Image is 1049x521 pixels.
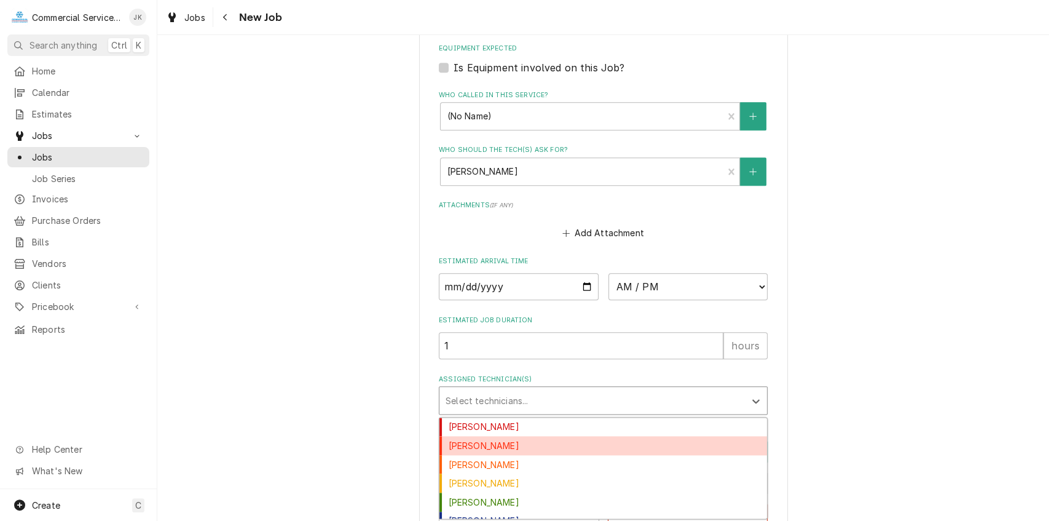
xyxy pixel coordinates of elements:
input: Date [439,273,599,300]
label: Estimated Arrival Time [439,257,768,266]
span: What's New [32,464,142,477]
span: Pricebook [32,300,125,313]
select: Time Select [608,273,768,300]
a: Purchase Orders [7,210,149,231]
a: Vendors [7,253,149,274]
svg: Create New Contact [749,167,756,176]
div: Commercial Service Co. [32,11,122,24]
div: [PERSON_NAME] [439,493,767,512]
button: Create New Contact [740,157,766,186]
a: Go to What's New [7,461,149,481]
span: Bills [32,236,143,249]
span: Vendors [32,257,143,270]
div: Attachments [439,201,768,241]
div: hours [723,332,768,359]
a: Bills [7,232,149,252]
span: Create [32,500,60,511]
div: Equipment Expected [439,44,768,75]
div: [PERSON_NAME] [439,418,767,437]
label: Attachments [439,201,768,210]
div: Estimated Job Duration [439,316,768,359]
label: Is Equipment involved on this Job? [454,60,624,75]
span: Ctrl [111,39,127,52]
div: C [11,9,28,26]
span: K [136,39,141,52]
div: [PERSON_NAME] [439,455,767,474]
label: Assigned Technician(s) [439,375,768,384]
a: Estimates [7,104,149,124]
button: Navigate back [216,7,235,27]
label: Who should the tech(s) ask for? [439,145,768,155]
a: Jobs [7,147,149,167]
div: [PERSON_NAME] [439,474,767,493]
a: Clients [7,275,149,295]
a: Go to Pricebook [7,296,149,317]
span: Jobs [32,129,125,142]
a: Jobs [161,7,210,28]
span: C [135,499,141,512]
div: Assigned Technician(s) [439,375,768,415]
div: Who called in this service? [439,90,768,130]
button: Add Attachment [560,224,646,241]
a: Go to Jobs [7,125,149,146]
label: Estimated Job Duration [439,316,768,325]
span: Home [32,65,143,78]
svg: Create New Contact [749,112,756,121]
a: Home [7,61,149,81]
a: Job Series [7,169,149,189]
button: Create New Contact [740,102,766,130]
a: Invoices [7,189,149,209]
span: Jobs [184,11,205,24]
span: Job Series [32,172,143,185]
span: Reports [32,323,143,336]
span: Estimates [32,108,143,121]
a: Calendar [7,82,149,103]
button: Search anythingCtrlK [7,34,149,56]
label: Equipment Expected [439,44,768,54]
span: Search anything [29,39,97,52]
div: Who should the tech(s) ask for? [439,145,768,185]
span: Purchase Orders [32,214,143,227]
span: Help Center [32,443,142,456]
div: Estimated Arrival Time [439,257,768,300]
span: Invoices [32,193,143,205]
a: Go to Help Center [7,439,149,459]
span: ( if any ) [490,202,513,209]
span: Jobs [32,151,143,164]
div: JK [129,9,146,26]
div: [PERSON_NAME] [439,436,767,455]
label: Who called in this service? [439,90,768,100]
a: Reports [7,319,149,340]
span: Calendar [32,86,143,99]
div: John Key's Avatar [129,9,146,26]
div: Commercial Service Co.'s Avatar [11,9,28,26]
span: New Job [235,9,282,26]
span: Clients [32,279,143,292]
